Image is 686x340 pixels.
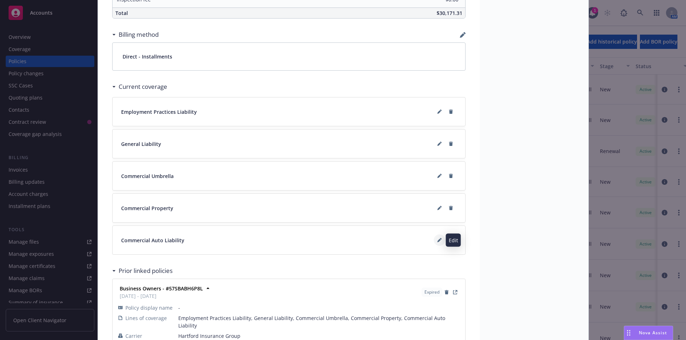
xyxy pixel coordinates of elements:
div: Direct - Installments [113,43,465,70]
span: Policy display name [125,304,173,311]
h3: Prior linked policies [119,266,173,275]
span: Lines of coverage [125,314,167,322]
span: Employment Practices Liability, General Liability, Commercial Umbrella, Commercial Property, Comm... [178,314,459,329]
button: Nova Assist [624,326,673,340]
span: General Liability [121,140,161,148]
span: Commercial Auto Liability [121,237,184,244]
h3: Billing method [119,30,159,39]
div: Prior linked policies [112,266,173,275]
span: - [178,304,459,311]
span: Carrier [125,332,142,340]
span: Employment Practices Liability [121,108,197,116]
a: View Policy [451,288,459,296]
span: Total [115,10,128,16]
span: Commercial Umbrella [121,172,174,180]
span: Expired [424,289,439,295]
strong: Business Owners - #57SBABH6P8L [120,285,203,292]
div: Current coverage [112,82,167,91]
span: [DATE] - [DATE] [120,292,203,300]
h3: Current coverage [119,82,167,91]
div: Drag to move [624,326,633,340]
span: $30,171.31 [437,10,462,16]
span: Nova Assist [639,330,667,336]
span: Commercial Property [121,204,173,212]
span: Hartford Insurance Group [178,332,459,340]
div: Billing method [112,30,159,39]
